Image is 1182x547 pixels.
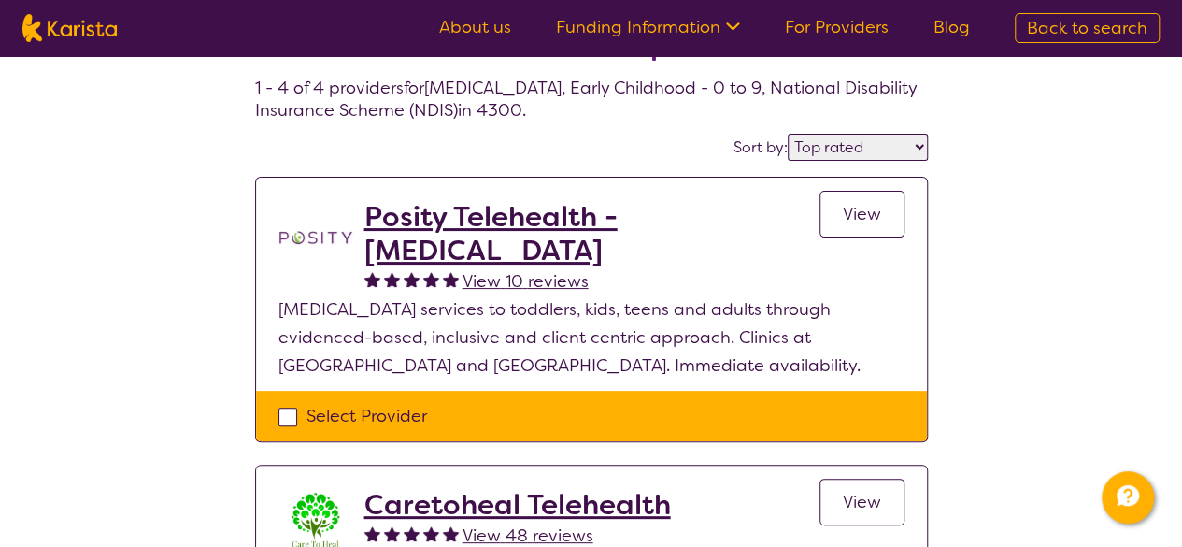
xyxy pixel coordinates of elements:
[423,525,439,541] img: fullstar
[423,271,439,287] img: fullstar
[1015,13,1160,43] a: Back to search
[556,16,740,38] a: Funding Information
[22,14,117,42] img: Karista logo
[443,525,459,541] img: fullstar
[384,525,400,541] img: fullstar
[1027,17,1147,39] span: Back to search
[843,491,881,513] span: View
[384,271,400,287] img: fullstar
[364,271,380,287] img: fullstar
[843,203,881,225] span: View
[364,488,671,522] a: Caretoheal Telehealth
[819,191,904,238] a: View
[785,16,889,38] a: For Providers
[278,295,904,380] p: [MEDICAL_DATA] services to toddlers, kids, teens and adults through evidenced-based, inclusive an...
[404,271,420,287] img: fullstar
[1102,471,1154,524] button: Channel Menu
[463,267,589,295] a: View 10 reviews
[463,525,593,547] span: View 48 reviews
[443,271,459,287] img: fullstar
[364,525,380,541] img: fullstar
[819,479,904,525] a: View
[733,137,788,157] label: Sort by:
[933,16,970,38] a: Blog
[463,270,589,293] span: View 10 reviews
[278,200,353,275] img: t1bslo80pcylnzwjhndq.png
[404,525,420,541] img: fullstar
[439,16,511,38] a: About us
[364,200,819,267] a: Posity Telehealth - [MEDICAL_DATA]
